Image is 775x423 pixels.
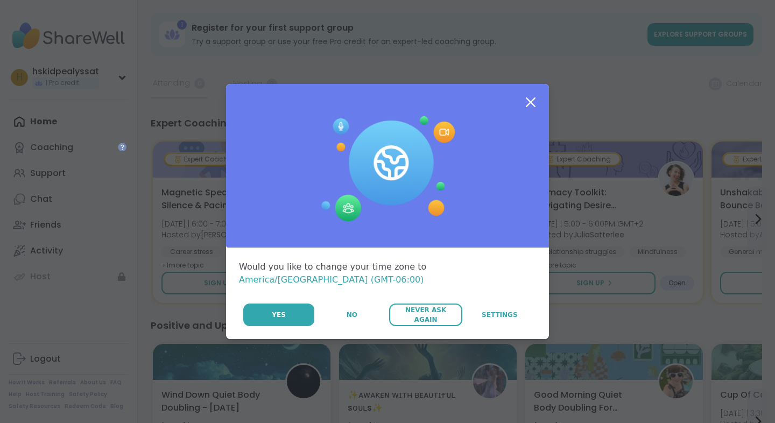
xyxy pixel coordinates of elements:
[463,304,536,326] a: Settings
[239,260,536,286] div: Would you like to change your time zone to
[482,310,518,320] span: Settings
[320,116,455,222] img: Session Experience
[347,310,357,320] span: No
[118,143,126,151] iframe: Spotlight
[243,304,314,326] button: Yes
[239,274,424,285] span: America/[GEOGRAPHIC_DATA] (GMT-06:00)
[389,304,462,326] button: Never Ask Again
[394,305,456,325] span: Never Ask Again
[272,310,286,320] span: Yes
[315,304,388,326] button: No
